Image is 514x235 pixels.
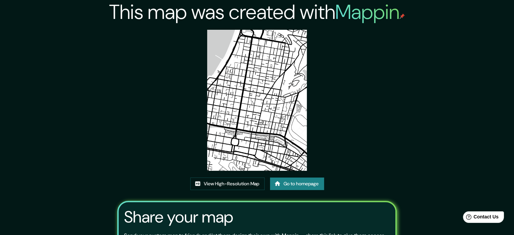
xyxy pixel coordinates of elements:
a: View High-Resolution Map [190,178,265,190]
h3: Share your map [124,208,233,227]
img: created-map [207,30,307,171]
iframe: Help widget launcher [454,209,507,228]
a: Go to homepage [270,178,324,190]
img: mappin-pin [399,14,405,19]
